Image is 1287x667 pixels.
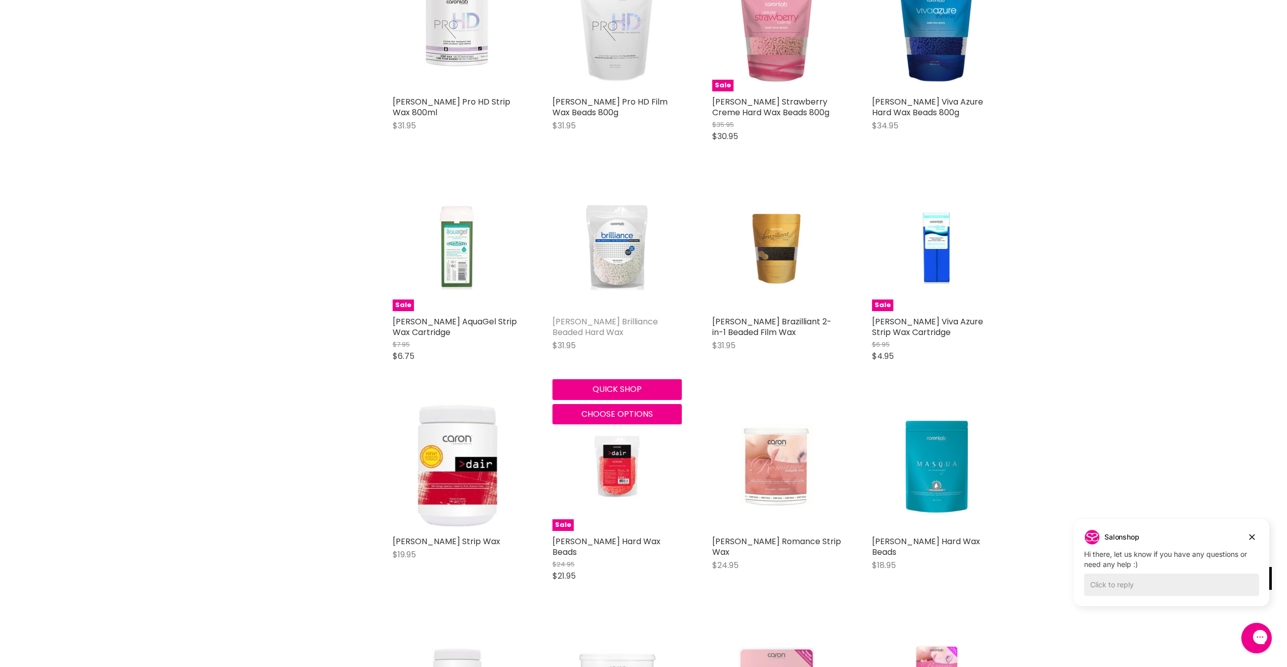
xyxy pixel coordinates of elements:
[872,96,983,118] a: [PERSON_NAME] Viva Azure Hard Wax Beads 800g
[872,299,893,311] span: Sale
[872,182,1001,311] a: Caron Viva Azure Strip Wax CartridgeSale
[1236,619,1277,657] iframe: Gorgias live chat messenger
[552,120,576,131] span: $31.95
[712,340,736,351] span: $31.95
[552,559,575,569] span: $24.95
[872,536,980,558] a: [PERSON_NAME] Hard Wax Beads
[552,316,658,338] a: [PERSON_NAME] Brilliance Beaded Hard Wax
[552,536,660,558] a: [PERSON_NAME] Hard Wax Beads
[552,519,574,531] span: Sale
[734,402,820,531] img: Caron Romance Strip Wax
[872,402,1001,531] img: Caron Masqua Hard Wax Beads
[393,299,414,311] span: Sale
[712,536,841,558] a: [PERSON_NAME] Romance Strip Wax
[712,96,829,118] a: [PERSON_NAME] Strawberry Creme Hard Wax Beads 800g
[574,402,660,531] img: Caron Dair Hard Wax Beads
[552,379,682,399] button: Quick shop
[872,316,983,338] a: [PERSON_NAME] Viva Azure Strip Wax Cartridge
[552,340,576,351] span: $31.95
[552,402,682,531] a: Caron Dair Hard Wax BeadsSale
[872,559,896,571] span: $18.95
[712,402,842,531] a: Caron Romance Strip Wax
[552,182,682,311] a: Caron Brilliance Beaded Hard Wax
[393,96,510,118] a: [PERSON_NAME] Pro HD Strip Wax 800ml
[574,182,660,311] img: Caron Brilliance Beaded Hard Wax
[393,350,414,362] span: $6.75
[712,80,734,91] span: Sale
[393,340,410,349] span: $7.95
[552,570,576,582] span: $21.95
[872,350,894,362] span: $4.95
[552,404,682,424] button: Choose options
[414,182,500,311] img: Caron AquaGel Strip Wax Cartridge
[872,120,898,131] span: $34.95
[712,559,739,571] span: $24.95
[393,316,517,338] a: [PERSON_NAME] AquaGel Strip Wax Cartridge
[712,316,831,338] a: [PERSON_NAME] Brazilliant 2-in-1 Beaded Film Wax
[393,120,416,131] span: $31.95
[412,402,501,531] img: Caron Dair Strip Wax
[393,549,416,560] span: $19.95
[552,96,668,118] a: [PERSON_NAME] Pro HD Film Wax Beads 800g
[393,182,522,311] a: Caron AquaGel Strip Wax CartridgeSale
[712,182,842,311] a: Caron Brazilliant 2-in-1 Beaded Film Wax
[393,536,500,547] a: [PERSON_NAME] Strip Wax
[893,182,980,311] img: Caron Viva Azure Strip Wax Cartridge
[872,340,890,349] span: $6.95
[734,182,820,311] img: Caron Brazilliant 2-in-1 Beaded Film Wax
[1066,517,1277,621] iframe: Gorgias live chat campaigns
[581,408,653,420] span: Choose options
[712,130,738,142] span: $30.95
[393,402,522,531] a: Caron Dair Strip Wax
[712,120,734,129] span: $35.95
